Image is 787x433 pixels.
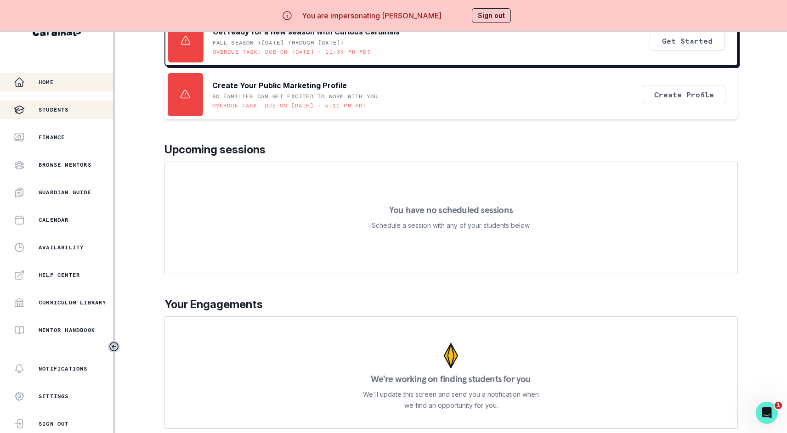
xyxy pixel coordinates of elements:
p: Students [39,106,69,113]
p: You have no scheduled sessions [389,205,513,214]
p: Your Engagements [164,296,738,313]
p: SO FAMILIES CAN GET EXCITED TO WORK WITH YOU [212,93,378,100]
iframe: Intercom live chat [756,402,778,424]
button: Create Profile [643,85,725,104]
p: Overdue task: Due on [DATE] • 5:11 PM PDT [212,102,367,109]
p: Help Center [39,271,80,279]
p: Finance [39,134,65,141]
button: Sign out [472,8,511,23]
p: Schedule a session with any of your students below. [372,220,531,231]
p: Settings [39,393,69,400]
p: We're working on finding students for you [371,374,531,383]
p: Overdue task: Due on [DATE] • 11:59 PM PDT [213,48,371,56]
span: 1 [775,402,782,409]
p: Notifications [39,365,88,372]
p: Fall Season ([DATE] through [DATE]) [213,39,345,46]
p: Availability [39,244,84,251]
p: Sign Out [39,420,69,427]
p: You are impersonating [PERSON_NAME] [302,10,442,21]
p: Browse Mentors [39,161,91,169]
p: Mentor Handbook [39,326,95,334]
p: Curriculum Library [39,299,107,306]
p: Upcoming sessions [164,141,738,158]
button: Toggle sidebar [108,341,120,353]
p: Calendar [39,216,69,224]
p: Create Your Public Marketing Profile [212,80,347,91]
p: Guardian Guide [39,189,91,196]
p: We'll update this screen and send you a notification when we find an opportunity for you. [363,389,539,411]
p: Home [39,79,54,86]
button: Get Started [650,31,725,51]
